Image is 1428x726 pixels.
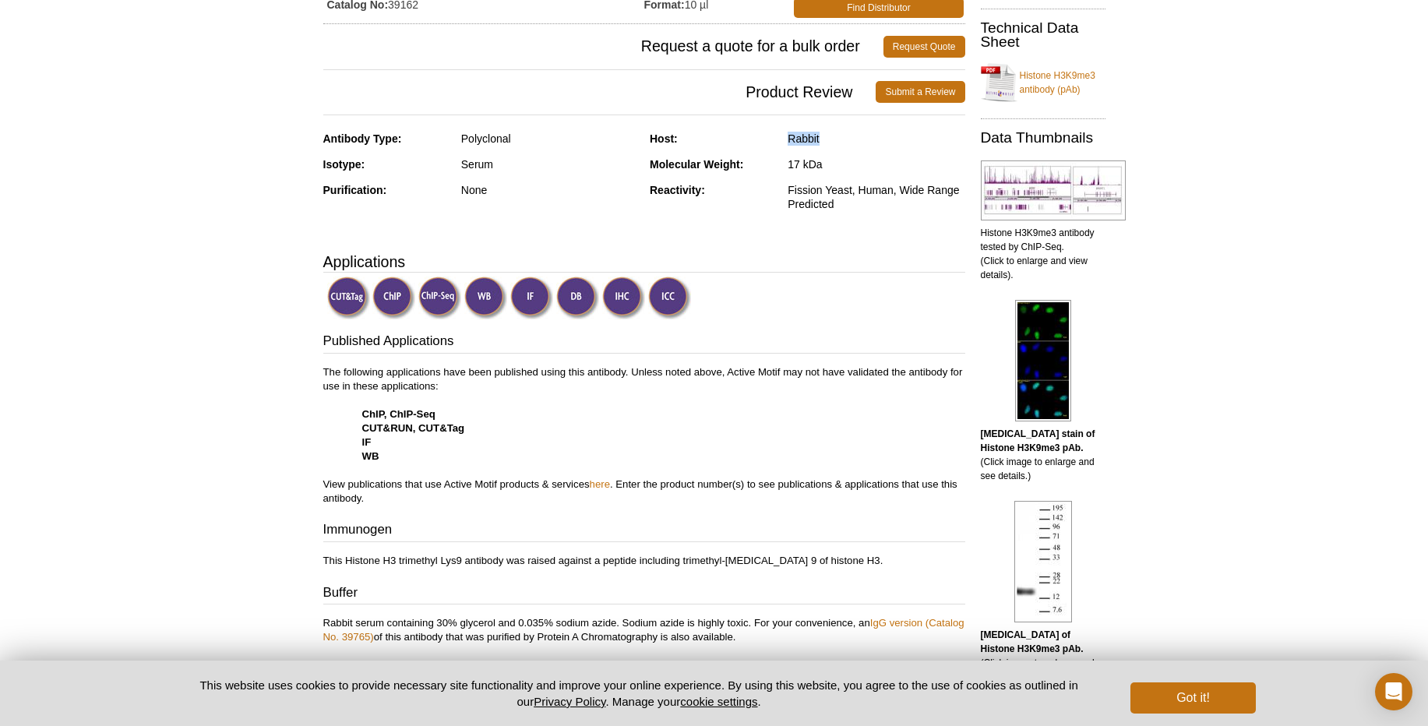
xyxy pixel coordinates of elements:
[981,21,1105,49] h2: Technical Data Sheet
[981,629,1084,654] b: [MEDICAL_DATA] of Histone H3K9me3 pAb.
[648,277,691,319] img: Immunocytochemistry Validated
[323,36,883,58] span: Request a quote for a bulk order
[1375,673,1412,710] div: Open Intercom Messenger
[883,36,965,58] a: Request Quote
[680,695,757,708] button: cookie settings
[418,277,461,319] img: ChIP-Seq Validated
[362,436,372,448] strong: IF
[372,277,415,319] img: ChIP Validated
[323,520,965,542] h3: Immunogen
[981,427,1105,483] p: (Click image to enlarge and see details.)
[556,277,599,319] img: Dot Blot Validated
[1130,682,1255,714] button: Got it!
[788,157,964,171] div: 17 kDa
[534,695,605,708] a: Privacy Policy
[650,184,705,196] strong: Reactivity:
[323,132,402,145] strong: Antibody Type:
[323,158,365,171] strong: Isotype:
[981,226,1105,282] p: Histone H3K9me3 antibody tested by ChIP-Seq. (Click to enlarge and view details).
[1015,300,1071,421] img: Histone H3K9me3 antibody (pAb) tested by immunofluorescence.
[788,132,964,146] div: Rabbit
[362,450,379,462] strong: WB
[981,628,1105,684] p: (Click image to enlarge and see details.)
[327,277,370,319] img: CUT&Tag Validated
[650,158,743,171] strong: Molecular Weight:
[464,277,507,319] img: Western Blot Validated
[362,422,465,434] strong: CUT&RUN, CUT&Tag
[981,131,1105,145] h2: Data Thumbnails
[323,184,387,196] strong: Purification:
[323,583,965,605] h3: Buffer
[461,132,638,146] div: Polyclonal
[323,616,965,644] p: Rabbit serum containing 30% glycerol and 0.035% sodium azide. Sodium azide is highly toxic. For y...
[461,183,638,197] div: None
[981,59,1105,106] a: Histone H3K9me3 antibody (pAb)
[1014,501,1072,622] img: Histone H3K9me3 antibody (pAb) tested by Western blot.
[461,157,638,171] div: Serum
[323,554,965,568] p: This Histone H3 trimethyl Lys9 antibody was raised against a peptide including trimethyl-[MEDICAL...
[323,365,965,506] p: The following applications have been published using this antibody. Unless noted above, Active Mo...
[981,428,1095,453] b: [MEDICAL_DATA] stain of Histone H3K9me3 pAb.
[510,277,553,319] img: Immunofluorescence Validated
[981,160,1126,220] img: Histone H3K9me3 antibody tested by ChIP-Seq.
[323,81,876,103] span: Product Review
[788,183,964,211] div: Fission Yeast, Human, Wide Range Predicted
[602,277,645,319] img: Immunohistochemistry Validated
[323,250,965,273] h3: Applications
[876,81,964,103] a: Submit a Review
[362,408,435,420] strong: ChIP, ChIP-Seq
[650,132,678,145] strong: Host:
[590,478,610,490] a: here
[173,677,1105,710] p: This website uses cookies to provide necessary site functionality and improve your online experie...
[323,332,965,354] h3: Published Applications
